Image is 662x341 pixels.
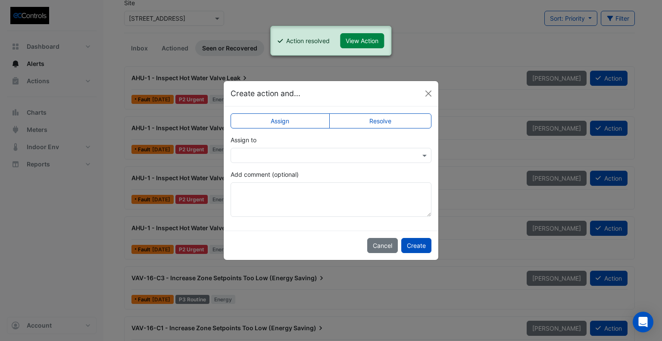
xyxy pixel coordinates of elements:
[633,312,653,332] div: Open Intercom Messenger
[329,113,432,128] label: Resolve
[340,33,384,48] button: View Action
[401,238,431,253] button: Create
[287,36,330,45] div: Action resolved
[422,87,435,100] button: Close
[367,238,398,253] button: Cancel
[231,88,300,99] h5: Create action and...
[231,135,256,144] label: Assign to
[231,170,299,179] label: Add comment (optional)
[231,113,330,128] label: Assign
